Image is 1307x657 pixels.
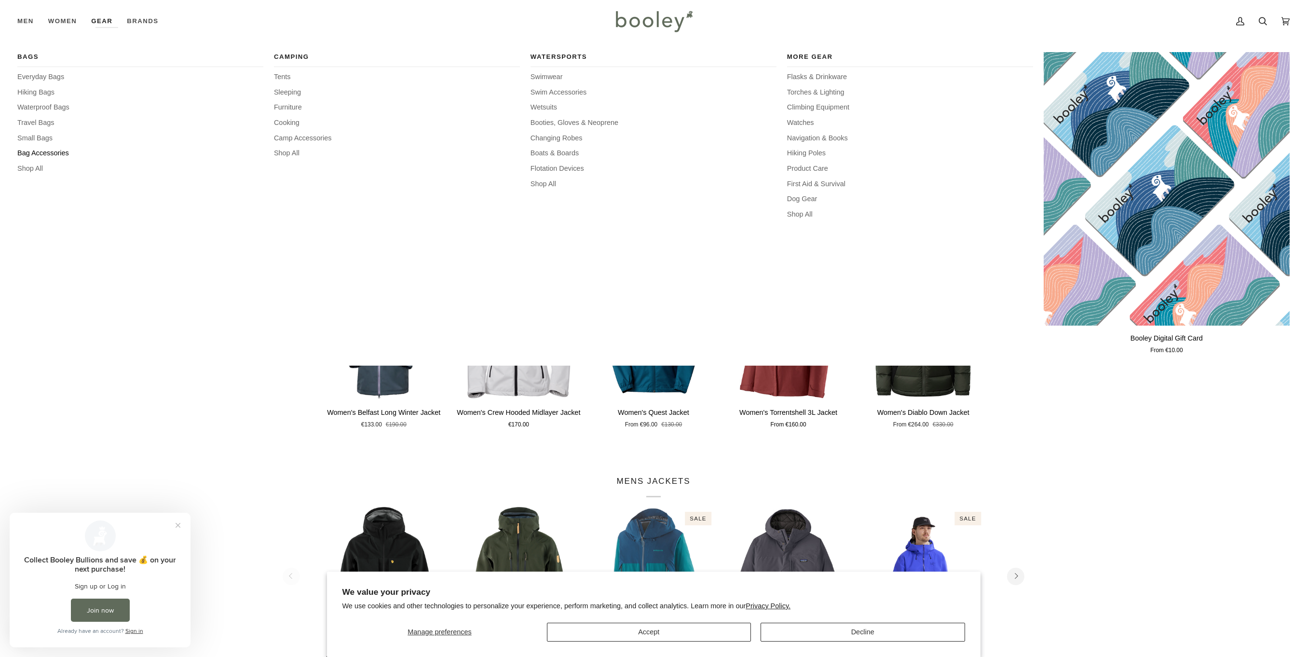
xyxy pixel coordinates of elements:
[17,16,34,26] span: Men
[787,102,1033,113] a: Climbing Equipment
[746,602,790,610] a: Privacy Policy.
[274,52,520,62] span: Camping
[17,52,263,67] a: Bags
[91,16,112,26] span: Gear
[531,52,776,62] span: Watersports
[342,623,537,642] button: Manage preferences
[1130,333,1203,344] p: Booley Digital Gift Card
[761,623,965,642] button: Decline
[1007,568,1024,585] button: Next
[860,404,986,429] a: Women's Diablo Down Jacket
[726,404,851,429] a: Women's Torrentshell 3L Jacket
[508,421,529,429] span: €170.00
[787,72,1033,82] span: Flasks & Drinkware
[17,164,263,174] a: Shop All
[386,421,407,429] span: €190.00
[547,623,751,642] button: Accept
[618,408,689,418] p: Women's Quest Jacket
[531,87,776,98] a: Swim Accessories
[321,507,447,646] a: Men's Bergtagen GTX Touring Jacket
[274,102,520,113] a: Furniture
[787,52,1033,62] span: More Gear
[342,602,965,611] p: We use cookies and other technologies to personalize your experience, perform marketing, and coll...
[17,102,263,113] a: Waterproof Bags
[456,404,582,429] a: Women's Crew Hooded Midlayer Jacket
[274,118,520,128] a: Cooking
[787,87,1033,98] a: Torches & Lighting
[877,408,969,418] p: Women's Diablo Down Jacket
[1044,52,1290,326] product-grid-item-variant: €10.00
[625,421,657,429] span: From €96.00
[787,194,1033,205] a: Dog Gear
[726,507,851,646] a: Men's Windshadow Parka
[127,16,158,26] span: Brands
[456,507,582,646] product-grid-item-variant: Medium / Deep Forest
[787,118,1033,128] span: Watches
[933,421,953,429] span: €330.00
[274,87,520,98] span: Sleeping
[361,421,382,429] span: €133.00
[531,52,776,67] a: Watersports
[17,52,263,62] span: Bags
[531,164,776,174] a: Flotation Devices
[17,148,263,159] a: Bag Accessories
[342,587,965,597] h2: We value your privacy
[531,148,776,159] a: Boats & Boards
[612,7,696,35] img: Booley
[48,16,77,26] span: Women
[456,507,582,646] a: Men's Keb GTX Jacket
[274,72,520,82] a: Tents
[787,164,1033,174] a: Product Care
[1044,329,1290,355] a: Booley Digital Gift Card
[10,513,191,647] iframe: Loyalty program pop-up with offers and actions
[321,507,447,646] img: Fjallraven Men's Bergtagen GTX Touring Jacket Black - Booley Galway
[531,102,776,113] a: Wetsuits
[456,507,582,646] img: Fjallraven Men's Keb GTX Jacket Deep Forest - Booley Galway
[327,408,440,418] p: Women's Belfast Long Winter Jacket
[1150,346,1183,355] span: From €10.00
[457,408,580,418] p: Women's Crew Hooded Midlayer Jacket
[274,148,520,159] a: Shop All
[787,133,1033,144] span: Navigation & Books
[955,512,981,526] div: Sale
[321,507,447,646] product-grid-item-variant: Medium / Black
[17,133,263,144] a: Small Bags
[617,475,691,497] p: MENS JACKETS
[531,118,776,128] a: Booties, Gloves & Neoprene
[591,507,716,646] img: Patagonia Men's Super Free Alpine Jacket - Booley Galway
[787,148,1033,159] a: Hiking Poles
[274,52,520,67] a: Camping
[274,133,520,144] a: Camp Accessories
[17,72,263,82] span: Everyday Bags
[1044,52,1290,326] a: Booley Digital Gift Card
[531,72,776,82] a: Swimwear
[1044,52,1290,355] product-grid-item: Booley Digital Gift Card
[17,87,263,98] a: Hiking Bags
[321,404,447,429] a: Women's Belfast Long Winter Jacket
[531,179,776,190] a: Shop All
[860,507,986,646] a: Men's Beta SL Jacket
[739,408,837,418] p: Women's Torrentshell 3L Jacket
[17,118,263,128] a: Travel Bags
[787,179,1033,190] a: First Aid & Survival
[787,209,1033,220] a: Shop All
